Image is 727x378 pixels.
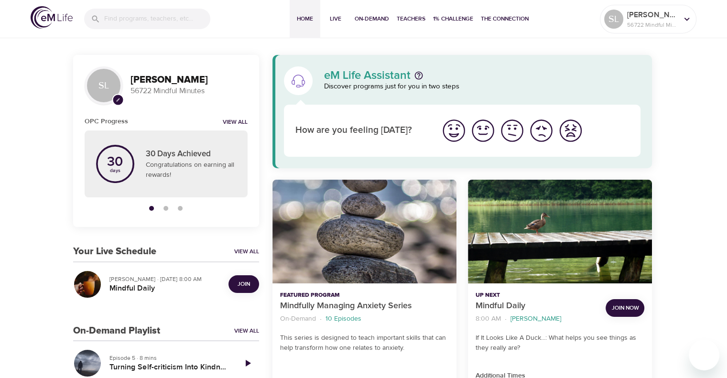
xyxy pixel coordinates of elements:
p: Congratulations on earning all rewards! [146,160,236,180]
p: How are you feeling [DATE]? [295,124,428,138]
span: Live [324,14,347,24]
span: On-Demand [355,14,389,24]
img: bad [528,118,554,144]
img: ok [499,118,525,144]
p: Episode 5 · 8 mins [109,354,228,362]
span: Home [293,14,316,24]
p: 30 [107,155,123,169]
button: Mindfully Managing Anxiety Series [272,180,456,283]
li: · [505,313,507,325]
img: great [441,118,467,144]
p: [PERSON_NAME] [510,314,561,324]
button: Join [228,275,259,293]
h6: OPC Progress [85,116,128,127]
div: SL [604,10,623,29]
button: Mindful Daily [468,180,652,283]
span: Teachers [397,14,425,24]
p: 56722 Mindful Minutes [130,86,248,97]
img: eM Life Assistant [291,73,306,88]
button: I'm feeling bad [527,116,556,145]
span: Join Now [611,303,639,313]
img: good [470,118,496,144]
img: worst [557,118,584,144]
a: View All [234,248,259,256]
a: View All [234,327,259,335]
h3: [PERSON_NAME] [130,75,248,86]
p: Up Next [476,291,598,300]
span: The Connection [481,14,529,24]
button: Join Now [606,299,644,317]
p: days [107,169,123,173]
span: 1% Challenge [433,14,473,24]
li: · [320,313,322,325]
p: 8:00 AM [476,314,501,324]
h3: Your Live Schedule [73,246,156,257]
p: [PERSON_NAME] [627,9,678,21]
a: View all notifications [223,119,248,127]
nav: breadcrumb [476,313,598,325]
p: 10 Episodes [326,314,361,324]
p: Mindful Daily [476,300,598,313]
button: I'm feeling ok [498,116,527,145]
p: On-Demand [280,314,316,324]
button: I'm feeling good [468,116,498,145]
p: Mindfully Managing Anxiety Series [280,300,449,313]
nav: breadcrumb [280,313,449,325]
a: Play Episode [236,352,259,375]
iframe: Button to launch messaging window [689,340,719,370]
p: Discover programs just for you in two steps [324,81,641,92]
p: If It Looks Like A Duck...: What helps you see things as they really are? [476,333,644,353]
p: eM Life Assistant [324,70,411,81]
img: logo [31,6,73,29]
span: Join [238,279,250,289]
button: I'm feeling worst [556,116,585,145]
button: I'm feeling great [439,116,468,145]
input: Find programs, teachers, etc... [104,9,210,29]
p: [PERSON_NAME] · [DATE] 8:00 AM [109,275,221,283]
h5: Mindful Daily [109,283,221,293]
button: Turning Self-criticism Into Kindness [73,349,102,378]
p: Featured Program [280,291,449,300]
p: This series is designed to teach important skills that can help transform how one relates to anxi... [280,333,449,353]
h5: Turning Self-criticism Into Kindness [109,362,228,372]
p: 56722 Mindful Minutes [627,21,678,29]
h3: On-Demand Playlist [73,325,160,336]
div: SL [85,66,123,105]
p: 30 Days Achieved [146,148,236,161]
